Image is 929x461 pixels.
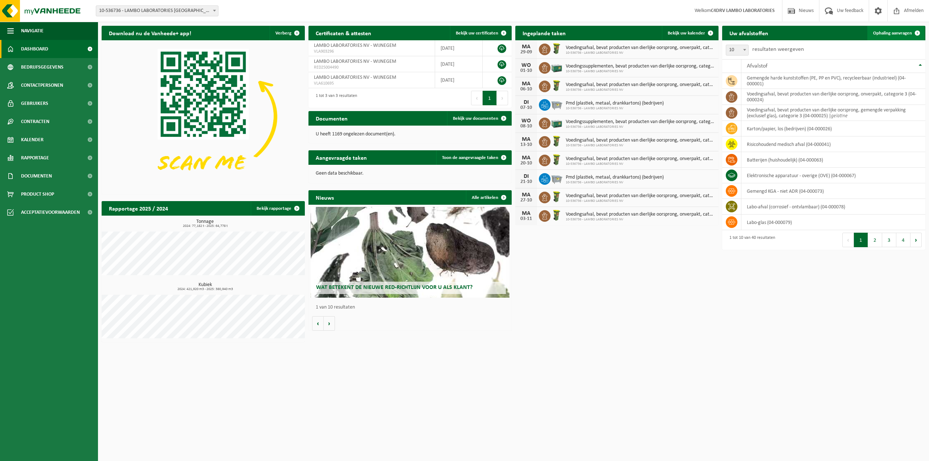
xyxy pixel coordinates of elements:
span: Bekijk uw certificaten [456,31,498,36]
td: voedingsafval, bevat producten van dierlijke oorsprong, gemengde verpakking (exclusief glas), cat... [741,105,925,121]
span: 10-536736 - LAMBO LABORATORIES NV [566,106,664,111]
span: 10-536736 - LAMBO LABORATORIES NV [566,51,715,55]
span: Voedingsafval, bevat producten van dierlijke oorsprong, onverpakt, categorie 3 [566,82,715,88]
span: Product Shop [21,185,54,203]
span: Kalender [21,131,44,149]
div: 29-09 [519,50,533,55]
span: 10-536736 - LAMBO LABORATORIES NV [566,88,715,92]
span: Voedingssupplementen, bevat producten van dierlijke oorsprong, categorie 3 [566,119,715,125]
span: Pmd (plastiek, metaal, drankkartons) (bedrijven) [566,175,664,180]
button: Previous [471,91,483,105]
span: Dashboard [21,40,48,58]
span: Wat betekent de nieuwe RED-richtlijn voor u als klant? [316,285,472,290]
td: [DATE] [435,56,483,72]
td: voedingsafval, bevat producten van dierlijke oorsprong, onverpakt, categorie 3 (04-000024) [741,89,925,105]
div: MA [519,192,533,198]
span: Acceptatievoorwaarden [21,203,80,221]
td: labo-glas (04-000079) [741,215,925,230]
button: 2 [868,233,882,247]
span: 10-536736 - LAMBO LABORATORIES NV [566,199,715,203]
div: 21-10 [519,179,533,184]
div: 13-10 [519,142,533,147]
span: Bekijk uw documenten [453,116,498,121]
button: Previous [842,233,854,247]
div: 08-10 [519,124,533,129]
div: 20-10 [519,161,533,166]
div: 06-10 [519,87,533,92]
span: Voedingsafval, bevat producten van dierlijke oorsprong, onverpakt, categorie 3 [566,138,715,143]
span: Contactpersonen [21,76,63,94]
img: WB-0060-HPE-GN-50 [551,135,563,147]
span: Verberg [275,31,291,36]
button: Vorige [312,316,324,331]
a: Bekijk uw certificaten [450,26,511,40]
span: Voedingsafval, bevat producten van dierlijke oorsprong, onverpakt, categorie 3 [566,212,715,217]
span: Voedingssupplementen, bevat producten van dierlijke oorsprong, categorie 3 [566,64,715,69]
div: MA [519,155,533,161]
div: MA [519,44,533,50]
div: 07-10 [519,105,533,110]
a: Bekijk uw documenten [447,111,511,126]
span: 10-536736 - LAMBO LABORATORIES NV [566,180,664,185]
div: 01-10 [519,68,533,73]
span: 10-536736 - LAMBO LABORATORIES NV - WIJNEGEM [96,6,218,16]
label: resultaten weergeven [752,46,804,52]
span: Toon de aangevraagde taken [442,155,498,160]
img: WB-2500-GAL-GY-01 [551,98,563,110]
td: elektronische apparatuur - overige (OVE) (04-000067) [741,168,925,183]
div: WO [519,118,533,124]
span: LAMBO LABORATORIES NV - WIJNEGEM [314,59,396,64]
a: Ophaling aanvragen [867,26,925,40]
span: 10 [726,45,748,55]
span: Navigatie [21,22,44,40]
td: [DATE] [435,72,483,88]
button: 1 [483,91,497,105]
span: Afvalstof [747,63,768,69]
td: gemengde harde kunststoffen (PE, PP en PVC), recycleerbaar (industrieel) (04-000001) [741,73,925,89]
button: 4 [896,233,910,247]
span: Contracten [21,113,49,131]
span: Pmd (plastiek, metaal, drankkartons) (bedrijven) [566,101,664,106]
td: karton/papier, los (bedrijven) (04-000026) [741,121,925,136]
span: VLA610695 [314,81,429,86]
td: gemengd KGA - niet ADR (04-000073) [741,183,925,199]
td: [DATE] [435,40,483,56]
h2: Nieuws [308,190,341,204]
h2: Certificaten & attesten [308,26,378,40]
div: 1 tot 3 van 3 resultaten [312,90,357,106]
div: MA [519,81,533,87]
button: Next [497,91,508,105]
span: RED25004490 [314,65,429,70]
span: 10-536736 - LAMBO LABORATORIES NV [566,125,715,129]
div: 03-11 [519,216,533,221]
span: 10-536736 - LAMBO LABORATORIES NV [566,217,715,222]
h3: Tonnage [105,219,305,228]
span: LAMBO LABORATORIES NV - WIJNEGEM [314,43,396,48]
button: 3 [882,233,896,247]
td: labo-afval (corrosief - ontvlambaar) (04-000078) [741,199,925,215]
div: DI [519,174,533,179]
div: DI [519,99,533,105]
span: Voedingsafval, bevat producten van dierlijke oorsprong, onverpakt, categorie 3 [566,156,715,162]
h2: Uw afvalstoffen [722,26,775,40]
h2: Download nu de Vanheede+ app! [102,26,199,40]
div: WO [519,62,533,68]
a: Alle artikelen [466,190,511,205]
img: WB-0060-HPE-GN-50 [551,209,563,221]
h2: Rapportage 2025 / 2024 [102,201,175,215]
td: batterijen (huishoudelijk) (04-000063) [741,152,925,168]
span: Documenten [21,167,52,185]
strong: C4DRV LAMBO LABORATORIES [711,8,775,13]
div: 1 tot 10 van 40 resultaten [726,232,775,248]
img: PB-LB-0680-HPE-GN-01 [551,117,563,129]
img: WB-0060-HPE-GN-50 [551,79,563,92]
span: Rapportage [21,149,49,167]
span: VLA903296 [314,49,429,54]
img: Download de VHEPlus App [102,40,305,193]
button: Next [910,233,922,247]
span: Bedrijfsgegevens [21,58,64,76]
button: 1 [854,233,868,247]
h2: Aangevraagde taken [308,150,374,164]
a: Wat betekent de nieuwe RED-richtlijn voor u als klant? [311,207,510,298]
div: 27-10 [519,198,533,203]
